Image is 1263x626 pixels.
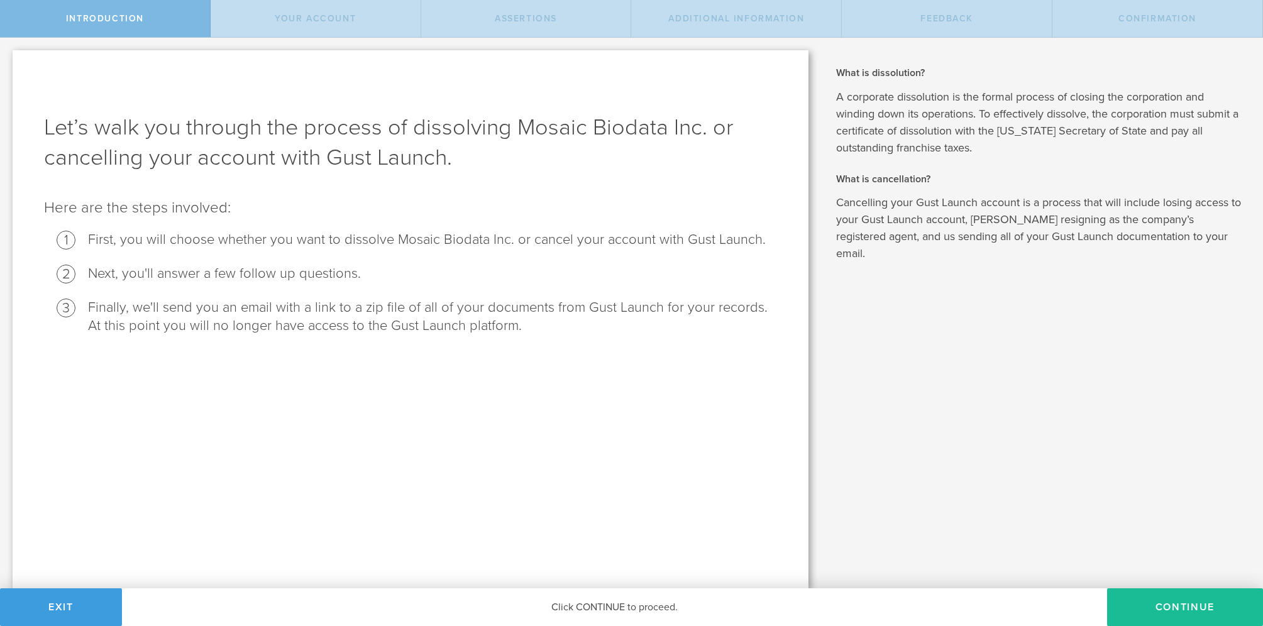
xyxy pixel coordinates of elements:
[44,113,777,173] h1: Let’s walk you through the process of dissolving Mosaic Biodata Inc. or cancelling your account w...
[66,13,144,24] span: Introduction
[88,299,777,335] li: Finally, we'll send you an email with a link to a zip file of all of your documents from Gust Lau...
[88,265,777,283] li: Next, you'll answer a few follow up questions.
[836,172,1244,186] h2: What is cancellation?
[88,231,777,249] li: First, you will choose whether you want to dissolve Mosaic Biodata Inc. or cancel your account wi...
[275,13,356,24] span: Your Account
[1107,588,1263,626] button: Continue
[1118,13,1196,24] span: Confirmation
[836,194,1244,262] p: Cancelling your Gust Launch account is a process that will include losing access to your Gust Lau...
[668,13,804,24] span: Additional Information
[495,13,557,24] span: Assertions
[44,198,777,218] p: Here are the steps involved:
[920,13,973,24] span: Feedback
[122,588,1107,626] div: Click CONTINUE to proceed.
[836,89,1244,156] p: A corporate dissolution is the formal process of closing the corporation and winding down its ope...
[836,66,1244,80] h2: What is dissolution?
